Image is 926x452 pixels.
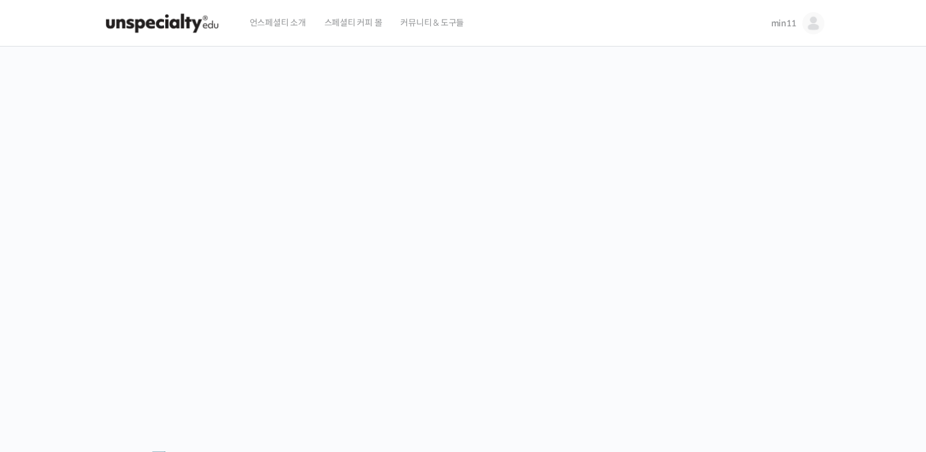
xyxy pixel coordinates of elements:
p: 시간과 장소에 구애받지 않고, 검증된 커리큘럼으로 [12,255,914,272]
p: [PERSON_NAME]을 다하는 당신을 위해, 최고와 함께 만든 커피 클래스 [12,187,914,249]
span: min11 [771,18,796,29]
